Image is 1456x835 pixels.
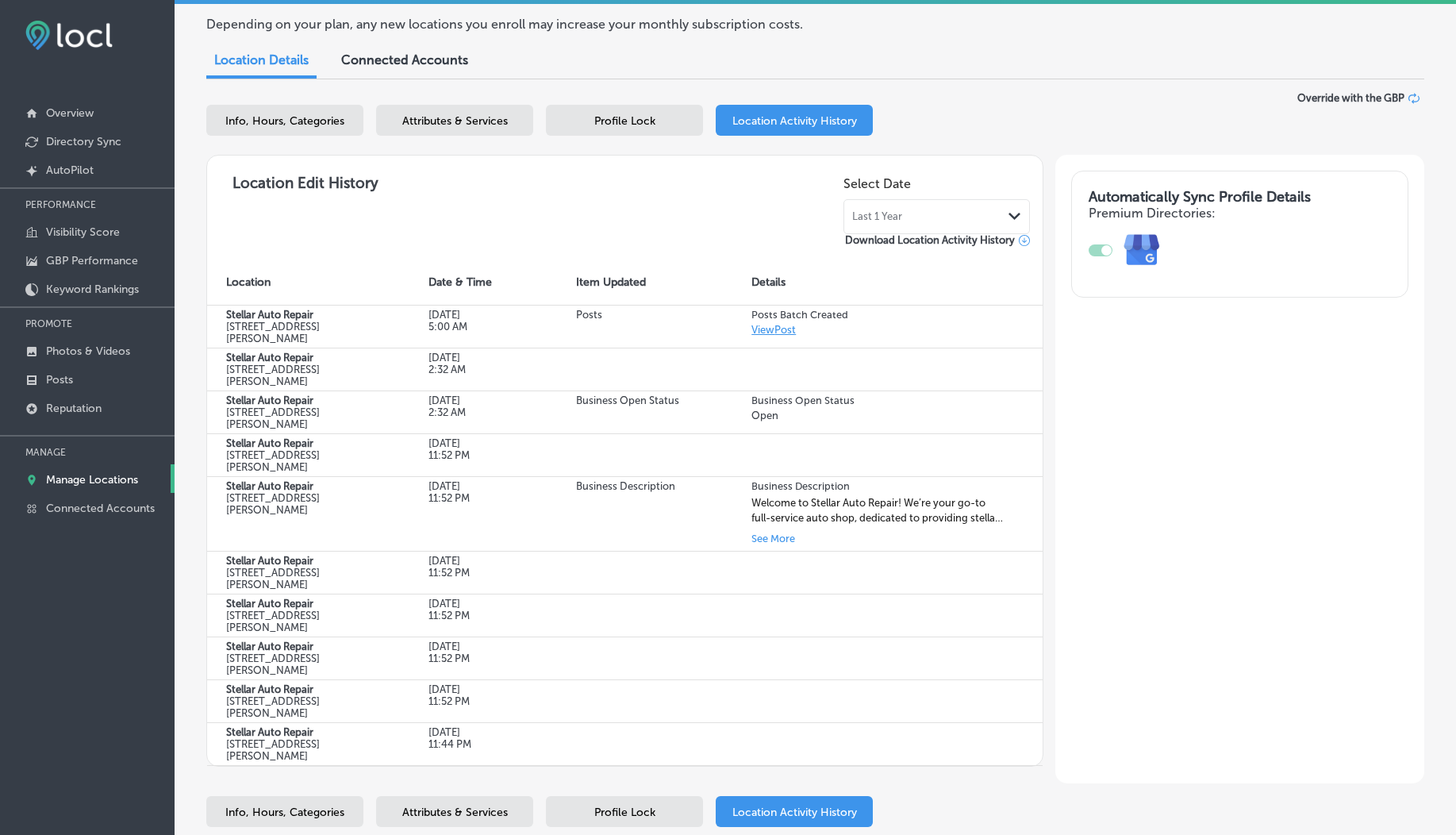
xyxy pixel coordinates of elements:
button: See More [751,529,795,548]
p: 11801 SE Stark St, Portland, OR 97216-3761, US [226,695,378,719]
strong: Stellar Auto Repair [226,683,313,695]
strong: Stellar Auto Repair [226,555,313,567]
p: 11:52 PM [428,695,530,707]
strong: Stellar Auto Repair [226,352,313,364]
p: 5:00 AM [428,321,530,333]
p: 11801 SE Stark St, Portland, OR 97216-3761, US [226,406,378,430]
p: 11:52 PM [428,610,530,621]
p: Visibility Score [46,225,120,239]
h4: Premium Directories: [1089,206,1391,221]
p: 2:32 AM [428,364,530,375]
p: Stellar Auto Repair [226,352,378,364]
th: Date & Time [409,260,558,305]
p: Stellar Auto Repair [226,641,378,652]
p: 11801 SE Stark St, Portland, OR 97216-3761, US [226,449,378,473]
p: 11801 SE Stark St, Portland, OR 97216-3761, US [226,610,378,633]
p: Stellar Auto Repair [226,726,378,738]
p: Business Description [576,480,703,492]
p: Stellar Auto Repair [226,683,378,695]
strong: Stellar Auto Repair [226,437,313,449]
strong: Stellar Auto Repair [226,641,313,652]
label: Select Date [843,176,911,191]
p: Aug 30, 2025 [428,480,530,492]
p: 2:32 AM [428,406,530,418]
h3: Location Edit History [220,174,378,192]
h5: Business Description [751,480,1005,492]
p: Stellar Auto Repair [226,598,378,610]
p: Aug 31, 2025 [428,394,530,406]
strong: Stellar Auto Repair [226,394,313,406]
span: Last 1 Year [852,210,902,223]
p: Manage Locations [46,473,138,487]
p: Connected Accounts [46,502,155,515]
h5: Posts Batch Created [751,309,1005,321]
p: Photos & Videos [46,344,130,358]
th: Details [732,260,1043,305]
p: 11801 SE Stark St, Portland, OR 97216-3761, US [226,567,378,591]
p: Posts [576,309,703,321]
p: Aug 30, 2025 [428,683,530,695]
span: Profile Lock [594,114,655,128]
h5: Business Open Status [751,394,1005,406]
th: Item Updated [557,260,732,305]
p: 11:52 PM [428,449,530,461]
p: Business Open Status [576,394,703,406]
span: Attributes & Services [402,114,508,128]
p: Depending on your plan, any new locations you enroll may increase your monthly subscription costs. [206,17,998,32]
p: Aug 30, 2025 [428,726,530,738]
span: Download Location Activity History [845,234,1015,246]
p: Aug 31, 2025 [428,352,530,364]
p: 11:44 PM [428,738,530,750]
p: Stellar Auto Repair [226,437,378,449]
p: Stellar Auto Repair [226,394,378,406]
strong: Stellar Auto Repair [226,726,313,738]
p: AutoPilot [46,164,94,177]
span: Connected Accounts [341,52,468,67]
p: Sep 03, 2025 [428,309,530,321]
p: Aug 30, 2025 [428,555,530,567]
p: 11801 SE Stark St, Portland, OR 97216-3761, US [226,321,378,344]
strong: Stellar Auto Repair [226,309,313,321]
p: 11:52 PM [428,652,530,664]
p: 11801 SE Stark St, Portland, OR 97216-3761, US [226,492,378,516]
p: 11:52 PM [428,492,530,504]
p: 11:52 PM [428,567,530,579]
h3: Automatically Sync Profile Details [1089,188,1391,206]
p: GBP Performance [46,254,138,267]
div: Welcome to Stellar Auto Repair! We’re your go-to full-service auto shop, dedicated to providing s... [751,495,1005,526]
p: Keyword Rankings [46,283,139,296]
img: e7ababfa220611ac49bdb491a11684a6.png [1112,221,1172,280]
span: Location Activity History [732,114,857,128]
p: 11801 SE Stark St, Portland, OR 97216-3761, US [226,652,378,676]
span: Location Details [214,52,309,67]
span: Info, Hours, Categories [225,806,344,819]
p: Stellar Auto Repair [226,555,378,567]
strong: Stellar Auto Repair [226,480,313,492]
p: Aug 30, 2025 [428,437,530,449]
span: Override with the GBP [1297,92,1404,104]
p: Stellar Auto Repair [226,309,378,321]
span: Profile Lock [594,806,655,819]
span: Location Activity History [732,806,857,819]
p: Reputation [46,402,102,415]
p: Open [751,410,778,421]
p: Aug 30, 2025 [428,598,530,610]
span: Attributes & Services [402,806,508,819]
strong: Stellar Auto Repair [226,598,313,610]
p: Aug 30, 2025 [428,641,530,652]
th: Location [207,260,409,305]
a: ViewPost [751,324,796,336]
img: fda3e92497d09a02dc62c9cd864e3231.png [25,21,113,50]
p: 11801 SE Stark St, Portland, OR 97216-3761, US [226,364,378,387]
p: Stellar Auto Repair [226,480,378,492]
p: Posts [46,373,73,387]
p: Directory Sync [46,135,121,148]
p: 11801 SE Stark St, Portland, OR 97216-3761, US [226,738,378,762]
span: Info, Hours, Categories [225,114,344,128]
p: Overview [46,106,94,120]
